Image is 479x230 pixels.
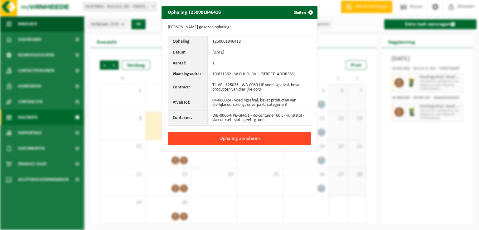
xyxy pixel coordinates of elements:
[208,95,311,110] td: 04-000024 - voedingsafval, bevat producten van dierlijke oorsprong, onverpakt, categorie 3
[168,80,208,95] th: Contract:
[168,36,208,47] th: Ophaling:
[168,132,311,145] button: Ophaling annuleren
[208,47,311,58] td: [DATE]
[208,80,311,95] td: TL-VEL-125036 - WB-0060-HP voedingsafval, bevat producten van dierlijke oors
[168,47,208,58] th: Datum:
[162,6,227,18] h2: Ophaling T250001846418
[168,25,311,30] p: [PERSON_NAME] gekozen ophaling:
[168,58,208,69] th: Aantal:
[168,69,208,80] th: Plaatsingsadres:
[208,110,311,125] td: WB-0060-HPE-GN-51 - Rolcontainer 60 L - kunststof - vlak deksel - slot - geel - groen
[168,95,208,110] th: Afvalstof:
[168,110,208,125] th: Container:
[208,58,311,69] td: 1
[208,69,311,80] td: 10-831362 - W.O.K.O. BV. - [STREET_ADDRESS]
[289,6,317,19] button: Sluiten
[208,36,311,47] td: T250001846418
